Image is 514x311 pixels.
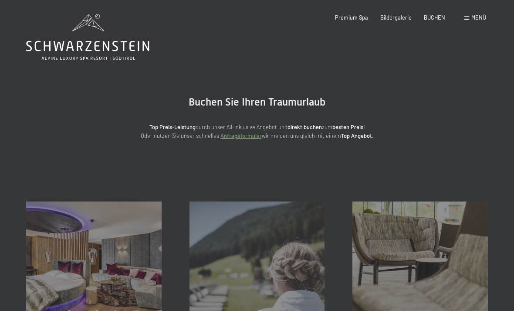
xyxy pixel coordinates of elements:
a: Bildergalerie [380,14,412,21]
span: Menü [471,14,486,21]
strong: besten Preis [332,123,363,130]
a: BUCHEN [424,14,445,21]
a: Anfrageformular [220,132,262,139]
strong: Top Preis-Leistung [149,123,196,130]
strong: direkt buchen [287,123,322,130]
strong: Top Angebot. [341,132,374,139]
p: durch unser All-inklusive Angebot und zum ! Oder nutzen Sie unser schnelles wir melden uns gleich... [83,123,431,140]
a: Premium Spa [335,14,368,21]
span: Buchen Sie Ihren Traumurlaub [189,96,325,108]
